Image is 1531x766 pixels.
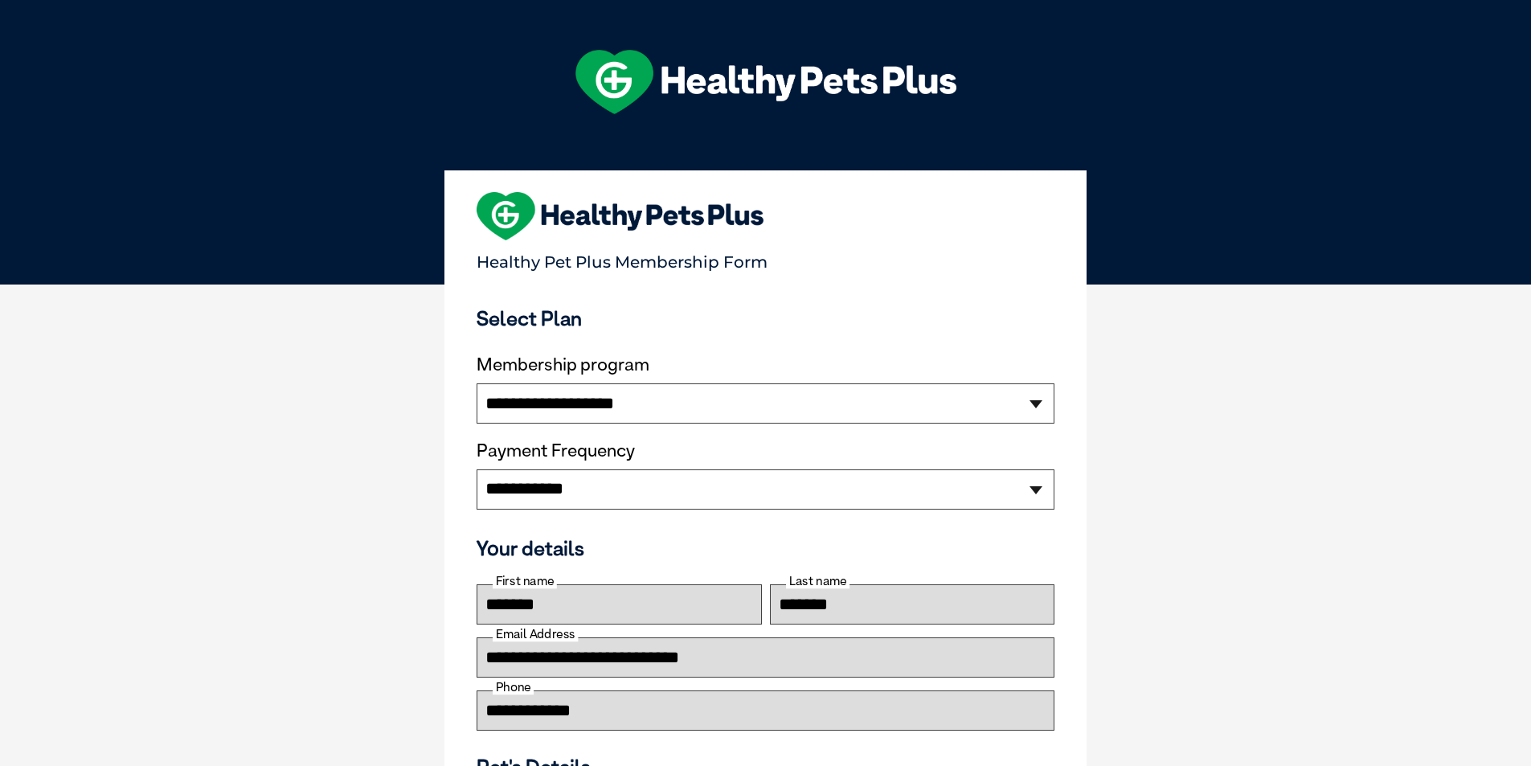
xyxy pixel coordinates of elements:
[477,245,1054,272] p: Healthy Pet Plus Membership Form
[477,192,763,240] img: heart-shape-hpp-logo-large.png
[786,574,849,588] label: Last name
[477,440,635,461] label: Payment Frequency
[477,306,1054,330] h3: Select Plan
[477,536,1054,560] h3: Your details
[493,680,534,694] label: Phone
[493,627,578,641] label: Email Address
[493,574,557,588] label: First name
[477,354,1054,375] label: Membership program
[575,50,956,114] img: hpp-logo-landscape-green-white.png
